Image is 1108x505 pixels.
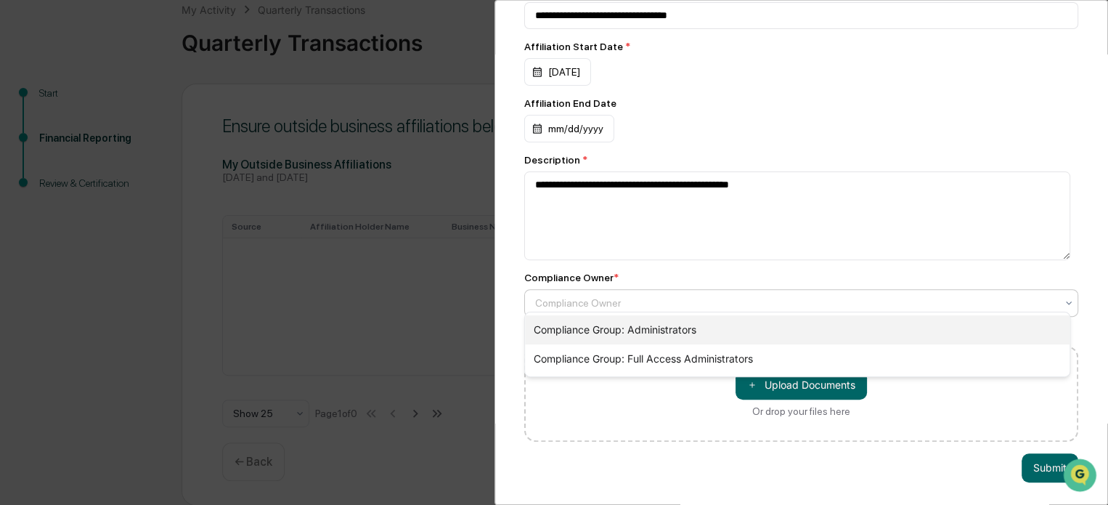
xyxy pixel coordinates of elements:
[102,246,176,257] a: Powered byPylon
[49,111,238,126] div: Start new chat
[524,41,1078,52] div: Affiliation Start Date
[15,212,26,224] div: 🔎
[49,126,184,137] div: We're available if you need us!
[15,185,26,196] div: 🖐️
[105,185,117,196] div: 🗄️
[9,205,97,231] a: 🔎Data Lookup
[9,177,99,203] a: 🖐️Preclearance
[15,111,41,137] img: 1746055101610-c473b297-6a78-478c-a979-82029cc54cd1
[524,272,619,283] div: Compliance Owner
[15,31,264,54] p: How can we help?
[736,371,867,400] button: Or drop your files here
[524,154,1078,166] div: Description
[524,115,614,142] div: mm/dd/yyyy
[144,246,176,257] span: Pylon
[29,183,94,198] span: Preclearance
[525,315,1070,344] div: Compliance Group: Administrators
[747,378,757,392] span: ＋
[29,211,91,225] span: Data Lookup
[524,58,591,86] div: [DATE]
[1022,453,1078,482] button: Submit
[525,344,1070,373] div: Compliance Group: Full Access Administrators
[524,97,1078,109] div: Affiliation End Date
[1062,457,1101,496] iframe: Open customer support
[247,116,264,133] button: Start new chat
[99,177,186,203] a: 🗄️Attestations
[120,183,180,198] span: Attestations
[752,405,850,417] div: Or drop your files here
